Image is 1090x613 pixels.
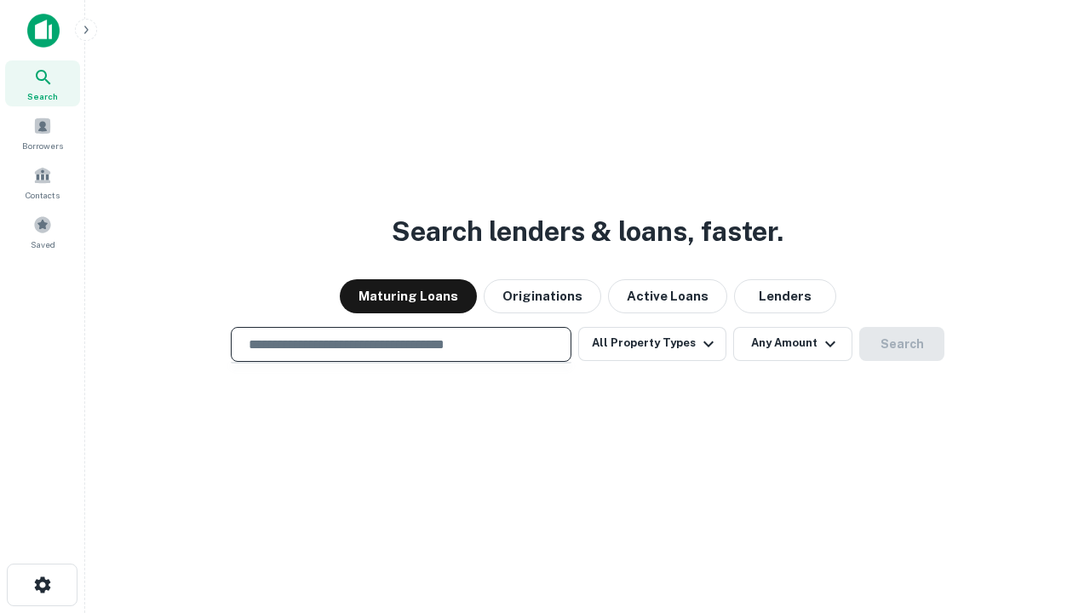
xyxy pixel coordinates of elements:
[734,279,836,313] button: Lenders
[5,159,80,205] a: Contacts
[27,89,58,103] span: Search
[608,279,727,313] button: Active Loans
[26,188,60,202] span: Contacts
[5,60,80,106] a: Search
[340,279,477,313] button: Maturing Loans
[22,139,63,152] span: Borrowers
[5,209,80,255] a: Saved
[484,279,601,313] button: Originations
[392,211,783,252] h3: Search lenders & loans, faster.
[31,238,55,251] span: Saved
[5,110,80,156] a: Borrowers
[27,14,60,48] img: capitalize-icon.png
[733,327,852,361] button: Any Amount
[1005,477,1090,559] iframe: Chat Widget
[578,327,726,361] button: All Property Types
